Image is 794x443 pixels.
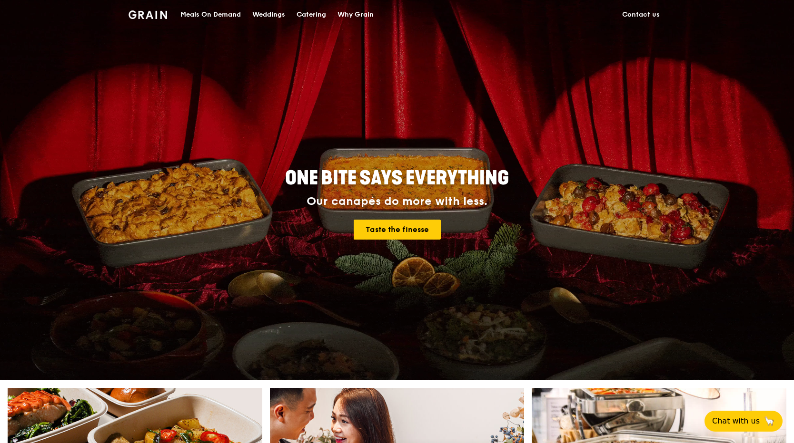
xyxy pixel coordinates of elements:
div: Our canapés do more with less. [226,195,568,208]
a: Weddings [247,0,291,29]
img: Grain [129,10,167,19]
a: Taste the finesse [354,220,441,240]
span: 🦙 [764,415,775,427]
a: Why Grain [332,0,379,29]
span: ONE BITE SAYS EVERYTHING [285,167,509,190]
span: Chat with us [712,415,760,427]
a: Catering [291,0,332,29]
div: Weddings [252,0,285,29]
div: Meals On Demand [180,0,241,29]
div: Catering [297,0,326,29]
div: Why Grain [337,0,374,29]
a: Contact us [616,0,665,29]
button: Chat with us🦙 [705,411,783,432]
